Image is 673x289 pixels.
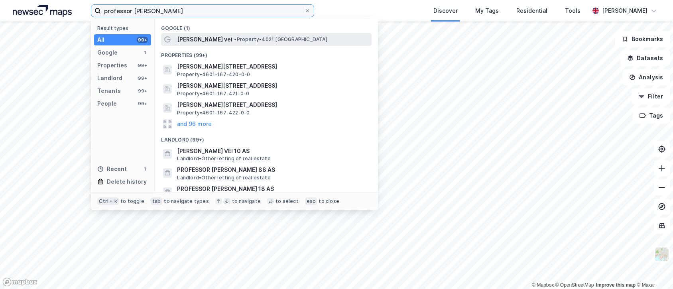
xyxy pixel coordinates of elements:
input: Search by address, cadastre, landlords, tenants or people [101,5,304,17]
div: Google [97,48,118,57]
div: 99+ [137,37,148,43]
span: [PERSON_NAME] VEI 10 AS [177,146,368,156]
div: Result types [97,25,151,31]
div: Google (1) [155,19,378,33]
span: [PERSON_NAME] vei [177,35,232,44]
div: Landlord (99+) [155,130,378,145]
div: [PERSON_NAME] [602,6,647,16]
span: [PERSON_NAME][STREET_ADDRESS] [177,81,368,90]
div: Delete history [107,177,147,187]
div: Kontrollprogram for chat [633,251,673,289]
iframe: Chat Widget [633,251,673,289]
span: Property • 4021 [GEOGRAPHIC_DATA] [234,36,327,43]
div: Tenants [97,86,121,96]
div: to select [275,198,299,204]
div: Ctrl + k [97,197,119,205]
a: Mapbox [532,282,554,288]
span: Property • 4601-167-422-0-0 [177,110,250,116]
button: Filter [632,88,670,104]
div: Recent [97,164,127,174]
div: My Tags [475,6,499,16]
div: Properties [97,61,127,70]
div: 99+ [137,62,148,69]
div: to navigate types [164,198,209,204]
a: OpenStreetMap [555,282,594,288]
button: Analysis [622,69,670,85]
button: and 96 more [177,119,212,129]
span: • [234,36,236,42]
div: 99+ [137,100,148,107]
span: Property • 4601-167-421-0-0 [177,90,249,97]
div: esc [305,197,317,205]
button: Tags [633,108,670,124]
div: to navigate [232,198,261,204]
div: Residential [516,6,547,16]
div: People [97,99,117,108]
span: PROFESSOR [PERSON_NAME] 18 AS [177,184,274,194]
span: Property • 4601-167-420-0-0 [177,71,250,78]
span: Landlord • Other letting of real estate [177,155,270,162]
div: Landlord [97,73,122,83]
div: Properties (99+) [155,46,378,60]
div: 99+ [137,75,148,81]
button: Datasets [620,50,670,66]
img: logo.a4113a55bc3d86da70a041830d287a7e.svg [13,5,72,17]
div: Tools [565,6,581,16]
div: 1 [142,49,148,56]
div: Discover [433,6,458,16]
img: Z [654,247,669,262]
div: All [97,35,104,45]
span: PROFESSOR [PERSON_NAME] 88 AS [177,165,368,175]
span: Landlord • Other letting of real estate [177,175,270,181]
a: Mapbox homepage [2,277,37,287]
span: [PERSON_NAME][STREET_ADDRESS] [177,62,368,71]
div: 1 [142,166,148,172]
a: Improve this map [596,282,636,288]
div: to close [319,198,339,204]
span: [PERSON_NAME][STREET_ADDRESS] [177,100,368,110]
div: 99+ [137,88,148,94]
div: tab [151,197,163,205]
div: to toggle [120,198,144,204]
button: Bookmarks [615,31,670,47]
